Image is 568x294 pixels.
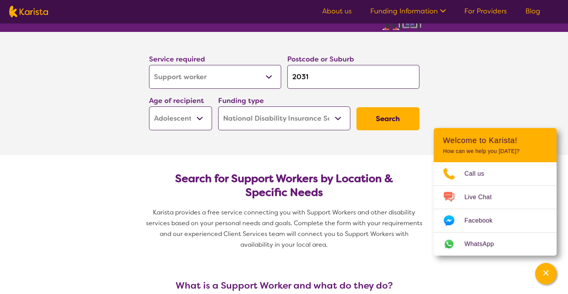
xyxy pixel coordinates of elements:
[218,96,264,105] label: Funding type
[464,191,501,203] span: Live Chat
[525,7,540,16] a: Blog
[464,168,493,179] span: Call us
[287,55,354,64] label: Postcode or Suburb
[434,162,556,256] ul: Choose channel
[370,7,446,16] a: Funding Information
[464,7,507,16] a: For Providers
[464,215,502,226] span: Facebook
[356,107,419,130] button: Search
[146,280,422,291] h3: What is a Support Worker and what do they do?
[443,136,547,145] h2: Welcome to Karista!
[149,96,204,105] label: Age of recipient
[146,208,424,249] span: Karista provides a free service connecting you with Support Workers and other disability services...
[535,263,556,284] button: Channel Menu
[434,233,556,256] a: Web link opens in a new tab.
[149,55,205,64] label: Service required
[287,65,419,89] input: Type
[9,6,48,17] img: Karista logo
[464,238,503,250] span: WhatsApp
[434,128,556,256] div: Channel Menu
[443,148,547,154] p: How can we help you [DATE]?
[155,172,413,199] h2: Search for Support Workers by Location & Specific Needs
[322,7,352,16] a: About us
